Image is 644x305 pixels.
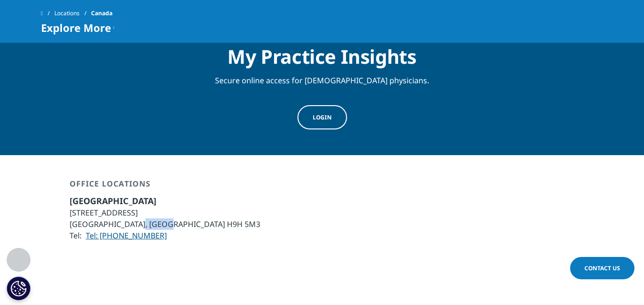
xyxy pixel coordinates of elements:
span: [GEOGRAPHIC_DATA] [70,195,156,207]
a: Tel: [PHONE_NUMBER] [86,230,167,241]
a: Contact Us [570,257,634,279]
li: [STREET_ADDRESS] [70,207,260,218]
div: Office Locations [70,179,260,195]
div: My Practice Insights [138,39,506,69]
span: Canada [91,5,112,22]
a: Login [297,105,347,129]
li: [GEOGRAPHIC_DATA], [GEOGRAPHIC_DATA] H9H 5M3 [70,218,260,230]
span: Tel: [70,230,82,241]
div: Secure online access for [DEMOGRAPHIC_DATA] physicians. [138,69,506,86]
span: Contact Us [584,264,620,272]
button: Cookies Settings [7,276,31,300]
span: Explore More [41,22,111,33]
span: Login [313,113,332,121]
a: Locations [54,5,91,22]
